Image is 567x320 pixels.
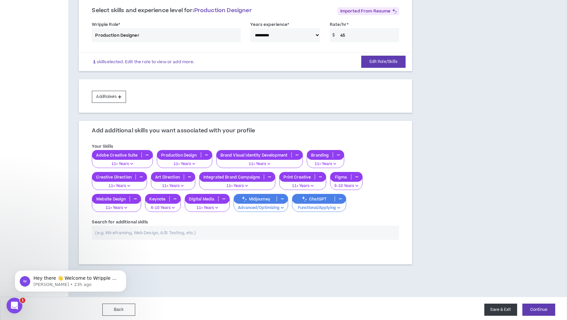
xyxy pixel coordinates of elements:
button: Back [102,304,135,316]
p: Figma [330,175,351,179]
span: 1 [20,298,25,303]
p: 11+ Years [311,161,340,167]
button: Functional/Applying [292,199,346,212]
p: Brand Visual Identity Development [217,153,292,158]
p: 11+ Years [283,183,322,189]
p: 11+ Years [189,205,225,211]
button: 11+ Years [157,156,212,168]
p: 11+ Years [155,183,191,189]
button: Save & Exit [484,304,517,316]
p: skill selected. Edit the role to view or add more. [93,59,194,65]
b: 1 [93,59,95,65]
p: Integrated Brand Campaigns [199,175,264,179]
p: Midjourney [234,197,277,201]
input: (e.g. Wireframing, Web Design, A/B Testing, etc.) [92,226,399,240]
p: Creative Direction [92,175,136,179]
button: 11+ Years [92,199,141,212]
p: Keynote [145,197,169,201]
button: 11+ Years [199,178,276,190]
iframe: Intercom notifications message [5,256,136,302]
iframe: Intercom live chat [7,298,22,313]
p: Branding [307,153,333,158]
button: AddRole#4 [92,91,126,103]
button: 11+ Years [307,156,344,168]
label: Your Skills [92,141,113,152]
label: Search for additional skills [92,217,148,227]
h3: Add additional skills you want associated with your profile [92,127,255,135]
p: Functional/Applying [296,205,342,211]
p: Imported From Resume [338,7,399,15]
p: Print Creative [280,175,315,179]
p: 11+ Years [96,205,137,211]
p: 11+ Years [96,183,143,189]
p: 11+ Years [161,161,208,167]
p: 11+ Years [220,161,299,167]
p: Production Design [157,153,200,158]
button: 11+ Years [216,156,303,168]
p: Website Design [92,197,130,201]
span: Production Designer [194,7,252,14]
p: Art Direction [151,175,184,179]
button: 11+ Years [279,178,326,190]
p: 6-10 Years [149,205,177,211]
p: Digital Media [185,197,218,201]
p: 11+ Years [96,161,149,167]
p: Advanced/Optimizing [238,205,284,211]
button: 11+ Years [185,199,230,212]
button: 11+ Years [151,178,195,190]
button: Edit Role/Skills [361,56,406,68]
button: 6-10 Years [330,178,363,190]
p: 11+ Years [203,183,271,189]
button: Advanced/Optimizing [234,199,288,212]
button: 6-10 Years [145,199,181,212]
p: 6-10 Years [334,183,358,189]
p: ChatGPT [292,197,335,201]
button: 11+ Years [92,156,153,168]
span: Select skills and experience level for: [92,7,251,14]
p: Adobe Creative Suite [92,153,141,158]
button: 11+ Years [92,178,147,190]
button: Continue [522,304,555,316]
